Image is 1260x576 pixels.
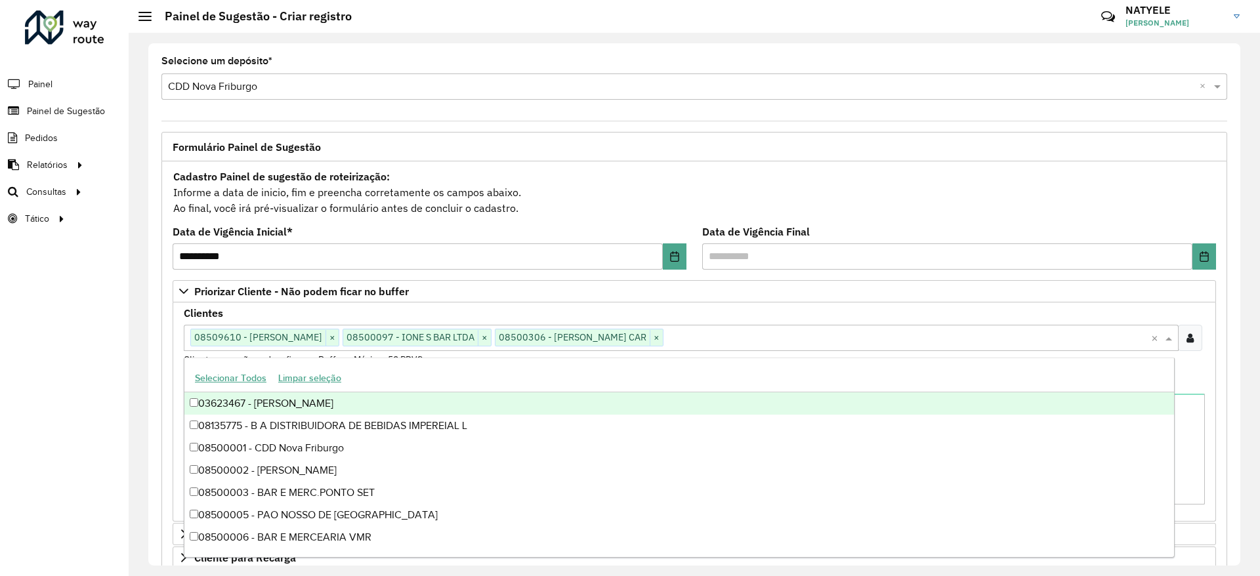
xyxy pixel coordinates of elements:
[478,330,491,346] span: ×
[173,142,321,152] span: Formulário Painel de Sugestão
[184,392,1174,415] div: 03623467 - [PERSON_NAME]
[173,170,390,183] strong: Cadastro Painel de sugestão de roteirização:
[184,504,1174,526] div: 08500005 - PAO NOSSO DE [GEOGRAPHIC_DATA]
[495,329,650,345] span: 08500306 - [PERSON_NAME] CAR
[173,546,1216,569] a: Cliente para Recarga
[702,224,810,239] label: Data de Vigência Final
[25,212,49,226] span: Tático
[27,104,105,118] span: Painel de Sugestão
[184,354,423,365] small: Clientes que não podem ficar no Buffer – Máximo 50 PDVS
[184,358,1175,558] ng-dropdown-panel: Options list
[184,548,1174,571] div: 08500008 - [PERSON_NAME] EX
[173,280,1216,302] a: Priorizar Cliente - Não podem ficar no buffer
[189,368,272,388] button: Selecionar Todos
[1125,4,1224,16] h3: NATYELE
[1151,330,1162,346] span: Clear all
[28,77,52,91] span: Painel
[272,368,347,388] button: Limpar seleção
[173,302,1216,522] div: Priorizar Cliente - Não podem ficar no buffer
[650,330,663,346] span: ×
[194,552,296,563] span: Cliente para Recarga
[1125,17,1224,29] span: [PERSON_NAME]
[343,329,478,345] span: 08500097 - IONE S BAR LTDA
[152,9,352,24] h2: Painel de Sugestão - Criar registro
[191,329,325,345] span: 08509610 - [PERSON_NAME]
[184,437,1174,459] div: 08500001 - CDD Nova Friburgo
[184,526,1174,548] div: 08500006 - BAR E MERCEARIA VMR
[25,131,58,145] span: Pedidos
[194,286,409,297] span: Priorizar Cliente - Não podem ficar no buffer
[1192,243,1216,270] button: Choose Date
[663,243,686,270] button: Choose Date
[161,53,272,69] label: Selecione um depósito
[173,224,293,239] label: Data de Vigência Inicial
[184,482,1174,504] div: 08500003 - BAR E MERC.PONTO SET
[1094,3,1122,31] a: Contato Rápido
[184,305,223,321] label: Clientes
[26,185,66,199] span: Consultas
[1200,79,1211,94] span: Clear all
[173,523,1216,545] a: Preservar Cliente - Devem ficar no buffer, não roteirizar
[173,168,1216,216] div: Informe a data de inicio, fim e preencha corretamente os campos abaixo. Ao final, você irá pré-vi...
[27,158,68,172] span: Relatórios
[325,330,339,346] span: ×
[184,459,1174,482] div: 08500002 - [PERSON_NAME]
[184,415,1174,437] div: 08135775 - B A DISTRIBUIDORA DE BEBIDAS IMPEREIAL L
